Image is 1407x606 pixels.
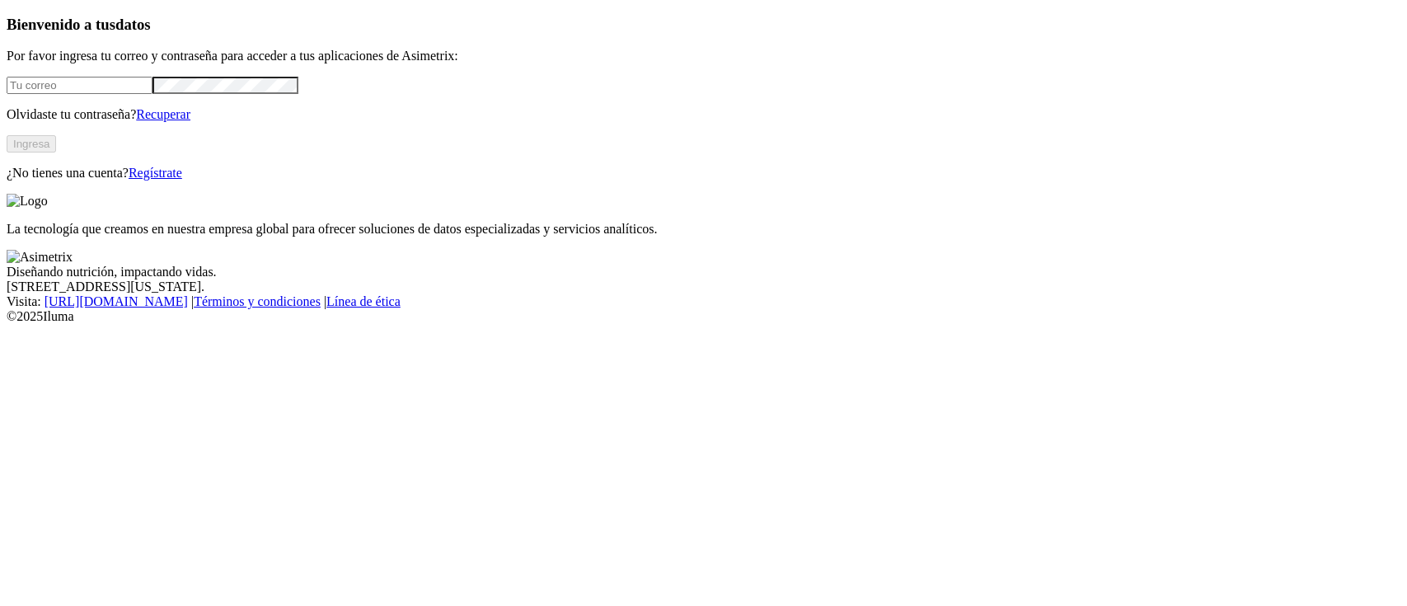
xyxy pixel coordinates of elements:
[129,166,182,180] a: Regístrate
[7,194,48,209] img: Logo
[7,166,1400,181] p: ¿No tienes una cuenta?
[326,294,401,308] a: Línea de ética
[7,107,1400,122] p: Olvidaste tu contraseña?
[7,265,1400,280] div: Diseñando nutrición, impactando vidas.
[7,222,1400,237] p: La tecnología que creamos en nuestra empresa global para ofrecer soluciones de datos especializad...
[45,294,188,308] a: [URL][DOMAIN_NAME]
[194,294,321,308] a: Términos y condiciones
[7,309,1400,324] div: © 2025 Iluma
[136,107,190,121] a: Recuperar
[7,16,1400,34] h3: Bienvenido a tus
[7,49,1400,63] p: Por favor ingresa tu correo y contraseña para acceder a tus aplicaciones de Asimetrix:
[7,280,1400,294] div: [STREET_ADDRESS][US_STATE].
[7,294,1400,309] div: Visita : | |
[115,16,151,33] span: datos
[7,77,152,94] input: Tu correo
[7,250,73,265] img: Asimetrix
[7,135,56,153] button: Ingresa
